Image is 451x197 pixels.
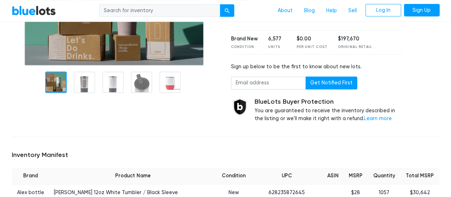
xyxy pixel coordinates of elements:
[99,4,220,17] input: Search for inventory
[297,35,327,43] div: $0.00
[297,44,327,50] div: Per Unit Cost
[216,168,251,184] th: Condition
[364,115,392,122] a: Learn more
[231,63,403,71] div: Sign up below to be the first to know about new lots.
[298,4,321,18] a: Blog
[231,35,258,43] div: Brand New
[404,4,440,17] a: Sign Up
[306,77,357,89] button: Get Notified First
[12,5,56,16] a: BlueLots
[12,151,440,159] h5: Inventory Manifest
[321,4,343,18] a: Help
[231,98,249,116] img: buyer_protection_shield-3b65640a83011c7d3ede35a8e5a80bfdfaa6a97447f0071c1475b91a4b0b3d01.png
[365,4,401,17] a: Log In
[12,168,50,184] th: Brand
[255,98,403,123] div: You are guaranteed to receive the inventory described in the listing or we'll make it right with ...
[322,168,344,184] th: ASIN
[272,4,298,18] a: About
[400,168,439,184] th: Total MSRP
[344,168,368,184] th: MSRP
[231,77,306,89] input: Email address
[368,168,400,184] th: Quantity
[268,35,286,43] div: 6,577
[268,44,286,50] div: Units
[338,35,372,43] div: $197,670
[338,44,372,50] div: Original Retail
[251,168,322,184] th: UPC
[231,44,258,50] div: Condition
[343,4,363,18] a: Sell
[255,98,403,106] h5: BlueLots Buyer Protection
[50,168,216,184] th: Product Name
